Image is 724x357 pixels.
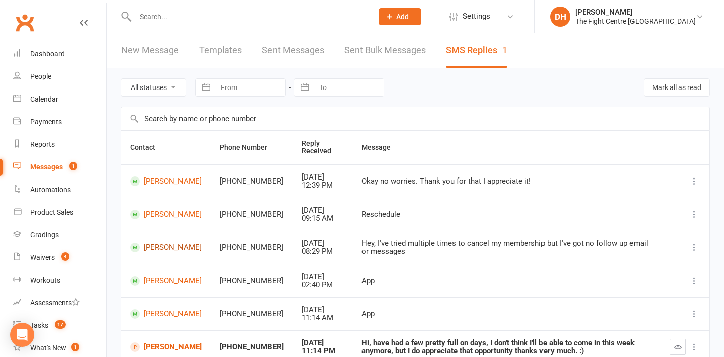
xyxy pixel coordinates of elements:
a: Dashboard [13,43,106,65]
div: Automations [30,186,71,194]
span: Add [396,13,409,21]
div: 09:15 AM [302,214,343,223]
a: Sent Messages [262,33,324,68]
a: Product Sales [13,201,106,224]
div: Open Intercom Messenger [10,323,34,347]
span: 4 [61,252,69,261]
div: App [361,277,652,285]
a: People [13,65,106,88]
div: Payments [30,118,62,126]
div: [PERSON_NAME] [575,8,696,17]
div: [DATE] [302,273,343,281]
div: 11:14 PM [302,347,343,355]
a: Assessments [13,292,106,314]
div: [DATE] [302,339,343,347]
a: Tasks 17 [13,314,106,337]
a: [PERSON_NAME] [130,243,202,252]
th: Message [352,131,661,164]
div: Hey, I've tried multiple times to cancel my membership but I've got no follow up email or messages [361,239,652,256]
input: From [215,79,285,96]
div: Workouts [30,276,60,284]
div: [PHONE_NUMBER] [220,243,284,252]
span: 1 [69,162,77,170]
div: [DATE] [302,306,343,314]
div: [PHONE_NUMBER] [220,177,284,186]
div: People [30,72,51,80]
span: Settings [463,5,490,28]
div: Product Sales [30,208,73,216]
div: App [361,310,652,318]
div: Gradings [30,231,59,239]
a: [PERSON_NAME] [130,309,202,319]
button: Add [379,8,421,25]
span: 17 [55,320,66,329]
div: Okay no worries. Thank you for that I appreciate it! [361,177,652,186]
div: 1 [502,45,507,55]
div: [DATE] [302,206,343,215]
a: Gradings [13,224,106,246]
input: Search by name or phone number [121,107,709,130]
a: Sent Bulk Messages [344,33,426,68]
a: Templates [199,33,242,68]
a: Reports [13,133,106,156]
div: [DATE] [302,239,343,248]
div: [PHONE_NUMBER] [220,210,284,219]
div: [PHONE_NUMBER] [220,310,284,318]
a: [PERSON_NAME] [130,176,202,186]
a: Workouts [13,269,106,292]
div: The Fight Centre [GEOGRAPHIC_DATA] [575,17,696,26]
div: 12:39 PM [302,181,343,190]
a: New Message [121,33,179,68]
div: Assessments [30,299,80,307]
div: Calendar [30,95,58,103]
div: Messages [30,163,63,171]
a: Payments [13,111,106,133]
a: Calendar [13,88,106,111]
input: To [314,79,384,96]
div: 08:29 PM [302,247,343,256]
th: Reply Received [293,131,352,164]
div: Tasks [30,321,48,329]
div: [PHONE_NUMBER] [220,277,284,285]
a: [PERSON_NAME] [130,210,202,219]
span: 1 [71,343,79,351]
a: Messages 1 [13,156,106,178]
div: Dashboard [30,50,65,58]
div: Reports [30,140,55,148]
a: [PERSON_NAME] [130,342,202,352]
a: [PERSON_NAME] [130,276,202,286]
div: What's New [30,344,66,352]
div: DH [550,7,570,27]
button: Mark all as read [644,78,710,97]
a: Automations [13,178,106,201]
th: Phone Number [211,131,293,164]
div: [PHONE_NUMBER] [220,343,284,351]
th: Contact [121,131,211,164]
div: Hi, have had a few pretty full on days, I don't think I'll be able to come in this week anymore, ... [361,339,652,355]
a: SMS Replies1 [446,33,507,68]
div: Reschedule [361,210,652,219]
div: 11:14 AM [302,314,343,322]
div: Waivers [30,253,55,261]
input: Search... [132,10,366,24]
a: Clubworx [12,10,37,35]
div: [DATE] [302,173,343,182]
div: 02:40 PM [302,281,343,289]
a: Waivers 4 [13,246,106,269]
